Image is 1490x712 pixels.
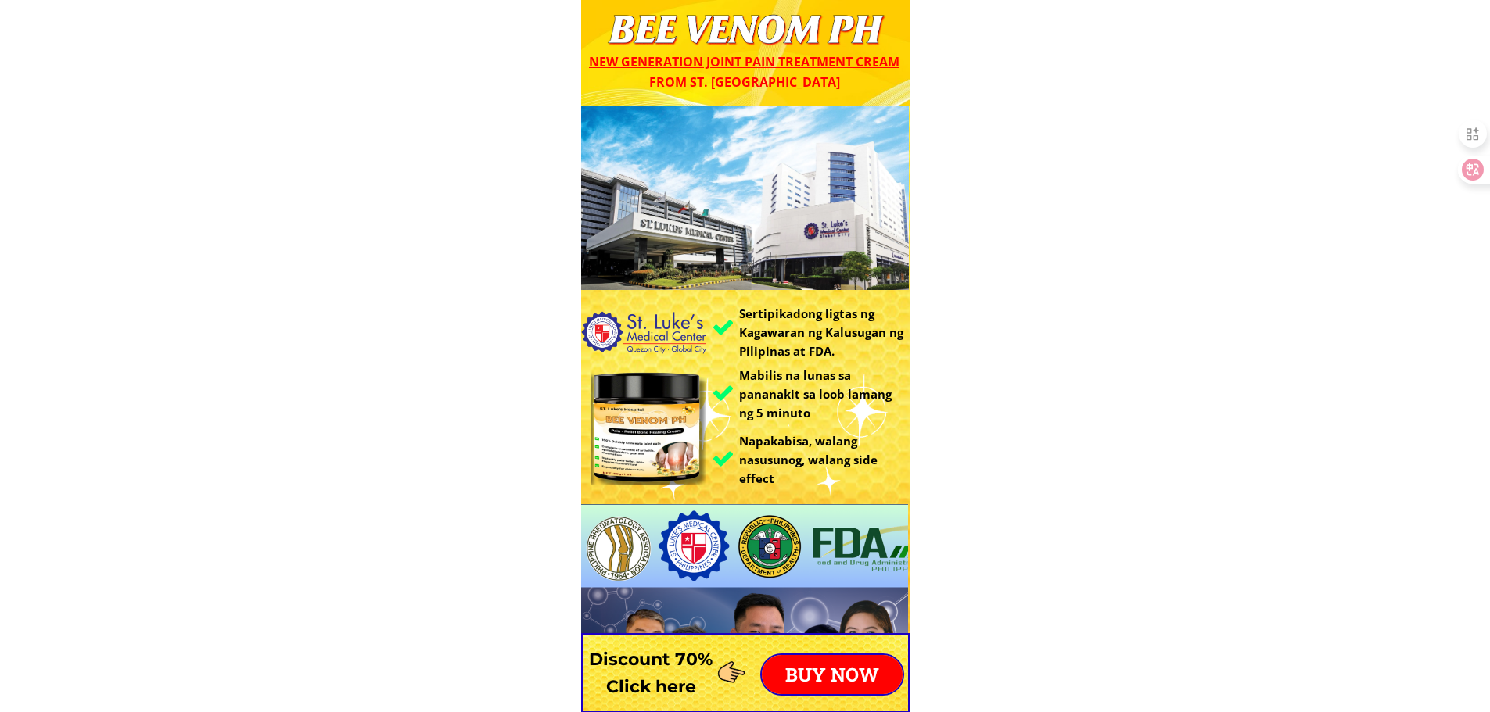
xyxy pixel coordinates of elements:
h3: Mabilis na lunas sa pananakit sa loob lamang ng 5 minuto [739,366,905,422]
span: New generation joint pain treatment cream from St. [GEOGRAPHIC_DATA] [589,53,899,91]
h3: Sertipikadong ligtas ng Kagawaran ng Kalusugan ng Pilipinas at FDA. [739,304,913,360]
h3: Discount 70% Click here [581,646,721,700]
p: BUY NOW [762,655,903,694]
h3: Napakabisa, walang nasusunog, walang side effect [739,431,909,488]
